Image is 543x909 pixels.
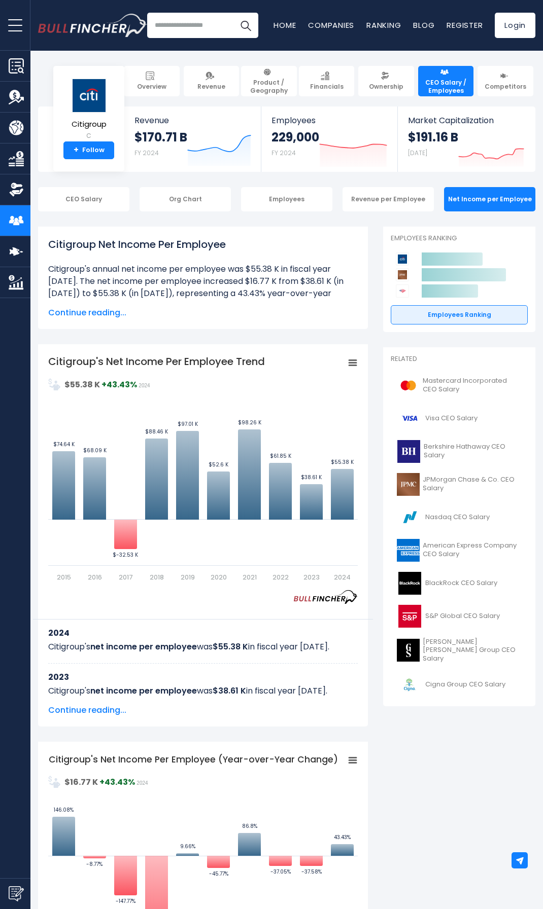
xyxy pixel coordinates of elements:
[197,83,225,91] span: Revenue
[233,13,258,38] button: Search
[391,470,528,498] a: JPMorgan Chase & Co. CEO Salary
[495,13,535,38] a: Login
[139,383,150,388] span: 2024
[86,860,103,868] tspan: -8.77%
[74,146,79,155] strong: +
[397,407,422,430] img: V logo
[119,572,132,582] text: 2017
[478,66,533,96] a: Competitors
[397,639,420,662] img: GS logo
[391,671,528,699] a: Cigna Group CEO Salary
[246,79,292,94] span: Product / Geography
[137,780,148,786] span: 2024
[424,443,522,460] span: Berkshire Hathaway CEO Salary
[271,129,319,145] strong: 229,000
[48,237,358,252] h1: Citigroup Net Income Per Employee
[301,474,322,481] text: $38.61 K
[241,187,332,211] div: Employees
[54,806,74,814] tspan: 146.08%
[48,263,358,312] li: Citigroup's annual net income per employee was $55.38 K in fiscal year [DATE]. The net income per...
[391,372,528,399] a: Mastercard Incorporated CEO Salary
[134,116,251,125] span: Revenue
[391,635,528,666] a: [PERSON_NAME] [PERSON_NAME] Group CEO Salary
[48,354,265,369] tspan: Citigroup's Net Income Per Employee Trend
[396,268,409,281] img: JPMorgan Chase & Co. competitors logo
[180,843,195,850] tspan: 9.66%
[391,536,528,564] a: American Express Company CEO Salary
[213,641,248,652] b: $55.38 K
[48,307,358,319] span: Continue reading...
[63,141,114,160] a: +Follow
[38,14,147,37] a: Go to homepage
[423,476,522,493] span: JPMorgan Chase & Co. CEO Salary
[425,612,500,621] span: S&P Global CEO Salary
[397,572,422,595] img: BLK logo
[408,129,458,145] strong: $191.16 B
[88,572,102,582] text: 2016
[485,83,526,91] span: Competitors
[9,182,24,197] img: Ownership
[397,506,422,529] img: NDAQ logo
[270,452,292,460] text: $61.85 K
[369,83,403,91] span: Ownership
[310,83,344,91] span: Financials
[391,602,528,630] a: S&P Global CEO Salary
[391,234,528,243] p: Employees Ranking
[48,776,60,788] img: NetIncomePerEmployee.svg
[301,868,322,876] tspan: -37.58%
[213,685,246,697] b: $38.61 K
[83,447,107,454] text: $68.09 K
[242,822,257,830] tspan: 86.8%
[150,572,164,582] text: 2018
[90,685,197,697] b: net income per employee
[391,405,528,432] a: Visa CEO Salary
[274,20,296,30] a: Home
[391,438,528,465] a: Berkshire Hathaway CEO Salary
[243,572,257,582] text: 2021
[241,66,297,96] a: Product / Geography
[71,131,107,140] small: C
[38,14,148,37] img: Bullfincher logo
[398,106,534,172] a: Market Capitalization $191.16 B [DATE]
[343,187,434,211] div: Revenue per Employee
[101,379,137,390] strong: +43.43%
[334,572,351,582] text: 2024
[397,673,422,696] img: CI logo
[303,572,320,582] text: 2023
[71,78,107,141] a: Citigroup C
[299,66,355,96] a: Financials
[423,377,522,394] span: Mastercard Incorporated CEO Salary
[358,66,414,96] a: Ownership
[408,149,427,157] small: [DATE]
[418,66,474,96] a: CEO Salary / Employees
[209,461,229,468] text: $52.6 K
[261,106,397,172] a: Employees 229,000 FY 2024
[425,579,497,588] span: BlackRock CEO Salary
[273,572,289,582] text: 2022
[396,284,409,298] img: Bank of America Corporation competitors logo
[391,355,528,363] p: Related
[334,833,351,841] tspan: 43.43%
[48,641,358,653] p: Citigroup's was in fiscal year [DATE].
[238,419,262,426] text: $98.26 K
[391,503,528,531] a: Nasdaq CEO Salary
[178,420,198,428] text: $97.01 K
[271,149,296,157] small: FY 2024
[145,428,168,435] text: $88.46 K
[99,776,135,788] strong: +43.43%
[397,473,420,496] img: JPM logo
[397,374,420,397] img: MA logo
[137,83,166,91] span: Overview
[271,116,387,125] span: Employees
[397,539,420,562] img: AXP logo
[444,187,535,211] div: Net Income per Employee
[209,870,228,878] tspan: -45.77%
[425,414,478,423] span: Visa CEO Salary
[413,20,434,30] a: Blog
[134,129,187,145] strong: $170.71 B
[270,868,291,876] tspan: -37.05%
[53,441,75,448] text: $74.64 K
[71,120,107,129] span: Citigroup
[124,66,180,96] a: Overview
[64,776,98,788] strong: $16.77 K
